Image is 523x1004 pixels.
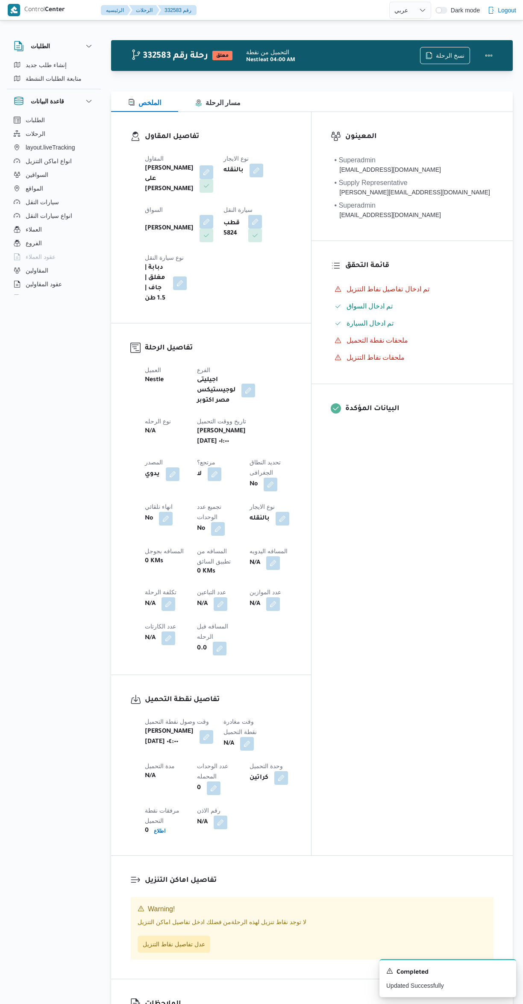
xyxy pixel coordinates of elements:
button: متابعة الطلبات النشطة [10,72,97,85]
b: Center [45,7,65,14]
b: N/A [250,558,260,568]
b: No [250,479,258,490]
b: N/A [197,817,208,828]
span: متابعة الطلبات النشطة [26,73,82,84]
b: اطلاع [154,828,165,834]
span: عدل تفاصيل نقاط التنزيل [143,939,205,949]
span: ملحقات نقاط التنزيل [347,352,405,363]
span: الطلبات [26,115,45,125]
b: Nestle [145,375,164,385]
span: مسار الرحلة [195,99,241,106]
b: N/A [145,771,156,781]
b: 0 KMs [197,567,215,577]
b: N/A [250,599,260,609]
b: 0 [145,826,149,836]
h3: قائمة التحقق [345,260,494,272]
span: Logout [498,5,516,15]
span: المسافه بجوجل [145,548,184,555]
b: اجيليتى لوجيستيكس مصر اكتوبر [197,375,235,406]
b: No [197,524,205,534]
span: العملاء [26,224,42,235]
button: ملحقات نقطة التحميل [331,334,494,347]
span: تم ادخال السواق [347,302,393,310]
span: انواع اماكن التنزيل [26,156,72,166]
div: • Superadmin [335,200,441,211]
div: الطلبات [7,58,101,89]
b: N/A [197,599,208,609]
b: [PERSON_NAME] على [PERSON_NAME] [145,164,194,194]
b: دبابة | مغلق | جاف | 1.5 طن [145,263,167,304]
span: الفروع [26,238,42,248]
b: معلق [216,53,229,59]
div: • Superadmin [335,155,441,165]
span: • Superadmin mostafa.elrouby@illa.com.eg [335,200,441,220]
span: عقود العملاء [26,252,56,262]
span: لا توجد نقاط تنزيل لهذه الرحلة من فضلك ادخل تفاصيل اماكن التنزيل [138,919,306,925]
span: تم ادخال السواق [347,301,393,311]
button: تم ادخال تفاصيل نفاط التنزيل [331,282,494,296]
button: السواقين [10,168,97,182]
h3: الطلبات [31,41,50,51]
button: انواع سيارات النقل [10,209,97,223]
b: N/A [145,426,156,437]
button: اطلاع [150,826,169,836]
span: مرفقات نقطة التحميل [145,807,179,824]
button: الطلبات [10,113,97,127]
div: التحميل من نقطة [246,48,420,57]
button: الفروع [10,236,97,250]
span: ملحقات نقاط التنزيل [347,354,405,361]
button: Logout [484,2,520,19]
span: مدة التحميل [145,763,175,769]
button: نسخ الرحلة [420,47,470,64]
span: مرتجع؟ [197,459,215,466]
button: انواع اماكن التنزيل [10,154,97,168]
span: سيارات النقل [26,197,59,207]
span: Dark mode [447,7,480,14]
span: سيارة النقل [223,206,253,213]
span: Completed [397,968,429,978]
h3: المعينون [345,131,494,143]
b: بالنقله [250,514,270,524]
button: تم ادخال السواق [331,299,494,313]
span: اجهزة التليفون [26,293,61,303]
span: الملخص [128,99,161,106]
h3: تفاصيل نقطة التحميل [145,694,292,706]
button: العملاء [10,223,97,236]
b: N/A [145,633,156,643]
span: المقاولين [26,265,48,276]
b: 0 KMs [145,556,163,567]
button: الرئيسيه [101,5,131,15]
h3: تفاصيل المقاول [145,131,292,143]
span: وقت مغادرة نقطة التحميل [223,718,257,735]
button: سيارات النقل [10,195,97,209]
span: انهاء تلقائي [145,503,173,510]
span: عدد الكارتات [145,623,176,630]
p: Updated Successfully [386,981,509,990]
b: Nestle at 04:00 AM [246,57,420,64]
span: رقم الاذن [197,807,220,814]
b: لا [197,469,202,479]
span: وقت وصول نفطة التحميل [145,718,209,725]
span: الرحلات [26,129,45,139]
span: المصدر [145,459,163,466]
button: إنشاء طلب جديد [10,58,97,72]
img: X8yXhbKr1z7QwAAAABJRU5ErkJggg== [8,4,20,16]
span: عدد التباعين [197,589,226,596]
h3: تفاصيل الرحلة [145,343,292,354]
b: يدوي [145,469,160,479]
span: • Supply Representative mohamed.sabry@illa.com.eg [335,178,490,197]
span: إنشاء طلب جديد [26,60,67,70]
button: قاعدة البيانات [14,96,94,106]
span: نسخ الرحلة [436,50,464,61]
button: الرحلات [129,5,159,15]
b: بالنقله [223,165,244,176]
span: عقود المقاولين [26,279,62,289]
span: المسافه فبل الرحله [197,623,228,640]
h3: البيانات المؤكدة [345,403,494,415]
button: Actions [480,47,497,64]
h3: قاعدة البيانات [31,96,64,106]
span: Warning! [148,904,175,914]
button: ملحقات نقاط التنزيل [331,351,494,364]
button: عقود العملاء [10,250,97,264]
span: السواقين [26,170,48,180]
